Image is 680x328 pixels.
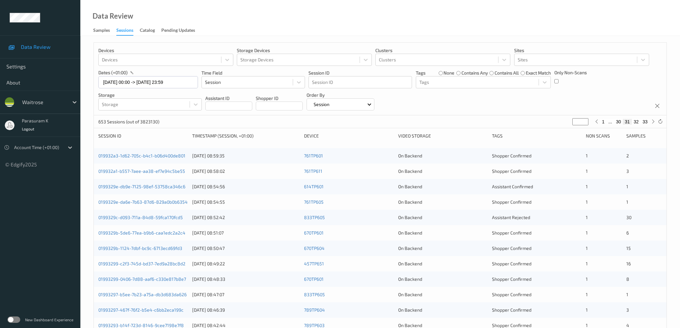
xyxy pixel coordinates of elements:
div: Data Review [93,13,133,19]
div: On Backend [398,199,488,205]
div: [DATE] 08:54:56 [192,183,300,190]
div: Samples [626,133,662,139]
span: 30 [626,215,631,220]
span: Shopper Confirmed [492,276,532,282]
span: Shopper Confirmed [492,323,532,328]
a: Samples [93,26,116,35]
span: 1 [586,323,588,328]
div: On Backend [398,307,488,313]
span: Shopper Confirmed [492,153,532,158]
button: 1 [600,119,606,125]
div: [DATE] 08:46:39 [192,307,300,313]
button: 33 [640,119,649,125]
label: none [443,70,454,76]
div: [DATE] 08:50:47 [192,245,300,252]
span: Shopper Confirmed [492,261,532,266]
p: Storage [98,92,202,98]
a: 670TP604 [304,245,325,251]
span: 2 [626,153,629,158]
a: 761TP611 [304,168,322,174]
a: 761TP601 [304,153,323,158]
div: Sessions [116,27,133,36]
p: Session [311,101,332,108]
div: [DATE] 08:47:07 [192,291,300,298]
a: 0199329b-1124-7dbf-bc9c-6713ecd69fd3 [98,245,182,251]
span: 16 [626,261,631,266]
div: Pending Updates [161,27,195,35]
div: Device [304,133,393,139]
a: 01993299-0406-7d88-aaf6-c330e817b8e7 [98,276,186,282]
a: 0199329e-da6e-7b63-87d6-829a0b0b6354 [98,199,188,205]
a: 789TP603 [304,323,325,328]
a: 789TP604 [304,307,325,313]
label: contains all [495,70,519,76]
a: Pending Updates [161,26,201,35]
a: 833TP605 [304,215,325,220]
span: 3 [626,307,629,313]
div: On Backend [398,245,488,252]
label: contains any [461,70,488,76]
button: ... [606,119,614,125]
div: On Backend [398,261,488,267]
a: 01993297-b5ee-7b23-a75a-db3d683da626 [98,292,187,297]
a: 761TP605 [304,199,324,205]
a: 0199329b-5de6-77ea-b9b6-caa1edc2a2c4 [98,230,185,235]
p: Assistant ID [205,95,252,102]
span: 6 [626,230,629,235]
p: Clusters [375,47,510,54]
span: 1 [586,245,588,251]
p: Sites [514,47,649,54]
div: [DATE] 08:51:07 [192,230,300,236]
p: Storage Devices [237,47,372,54]
a: 01993297-467f-76f2-b5e4-c6bb2eca199c [98,307,183,313]
div: [DATE] 08:52:42 [192,214,300,221]
span: 15 [626,245,631,251]
div: [DATE] 08:49:22 [192,261,300,267]
span: Shopper Confirmed [492,230,532,235]
span: Shopper Confirmed [492,292,532,297]
p: Only Non-Scans [554,69,587,76]
span: 1 [626,184,628,189]
div: On Backend [398,230,488,236]
div: [DATE] 08:59:35 [192,153,300,159]
span: 1 [586,199,588,205]
div: On Backend [398,214,488,221]
div: Catalog [140,27,155,35]
div: [DATE] 08:58:02 [192,168,300,174]
div: Non Scans [586,133,622,139]
span: 1 [586,184,588,189]
div: On Backend [398,183,488,190]
div: Tags [492,133,581,139]
span: 1 [586,215,588,220]
a: 019932a3-1d62-705c-b4c1-b06d400de801 [98,153,185,158]
span: 3 [626,168,629,174]
span: 8 [626,276,629,282]
div: On Backend [398,168,488,174]
span: 1 [586,153,588,158]
p: Session ID [309,70,412,76]
span: 4 [626,323,629,328]
span: Shopper Confirmed [492,245,532,251]
button: 30 [614,119,623,125]
span: 1 [586,307,588,313]
span: 1 [586,292,588,297]
p: Shopper ID [256,95,303,102]
a: 0199329c-d093-711a-84d8-59fca170fcd5 [98,215,183,220]
span: 1 [586,168,588,174]
span: 1 [586,261,588,266]
p: Devices [98,47,233,54]
p: 653 Sessions (out of 3823130) [98,119,159,125]
span: Shopper Confirmed [492,168,532,174]
p: Tags [416,70,425,76]
div: On Backend [398,153,488,159]
span: 1 [586,230,588,235]
a: 614TP601 [304,184,324,189]
a: 457TP651 [304,261,324,266]
span: 1 [626,199,628,205]
span: 1 [586,276,588,282]
a: Catalog [140,26,161,35]
span: Shopper Confirmed [492,199,532,205]
span: 1 [626,292,628,297]
button: 31 [623,119,632,125]
span: Assistant Confirmed [492,184,533,189]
